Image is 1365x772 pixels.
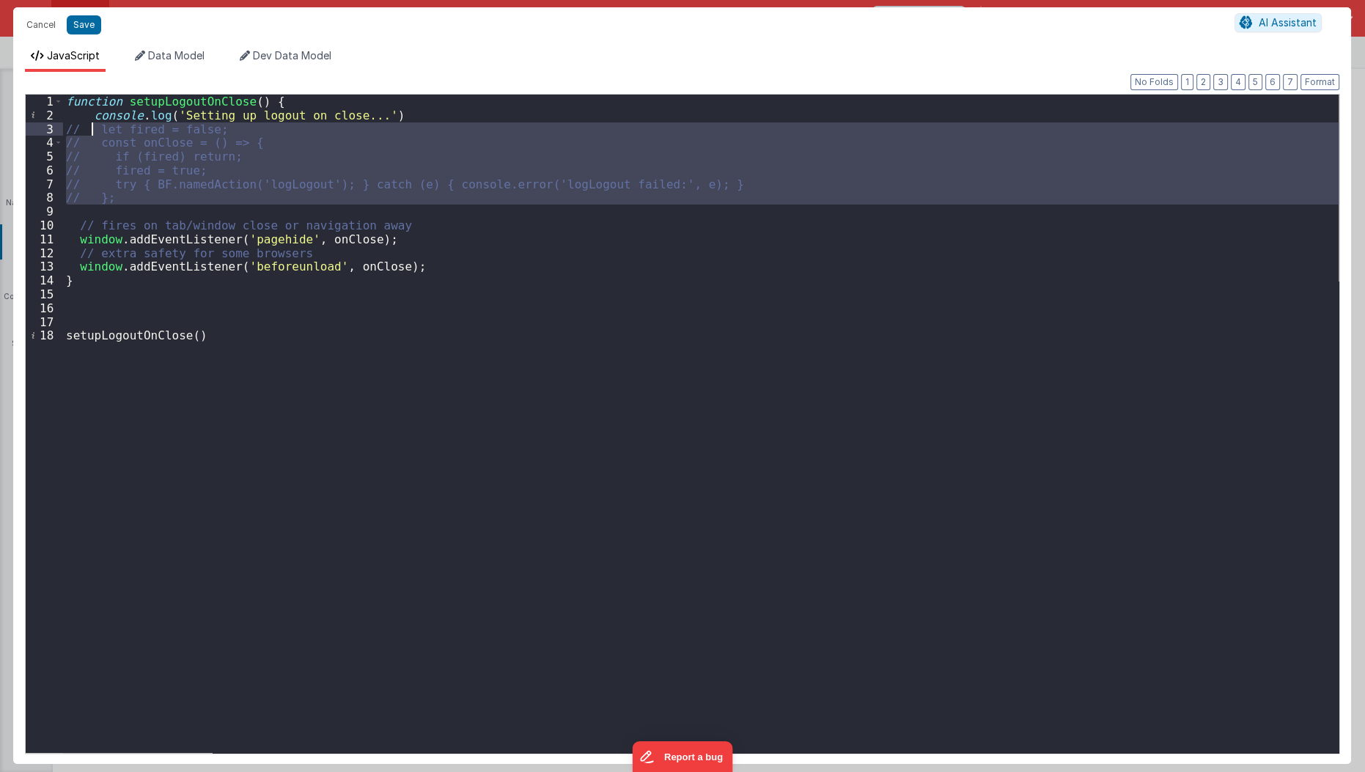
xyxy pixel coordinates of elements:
[26,205,63,218] div: 9
[633,741,733,772] iframe: Marker.io feedback button
[1196,74,1210,90] button: 2
[26,163,63,177] div: 6
[26,191,63,205] div: 8
[26,218,63,232] div: 10
[253,49,331,62] span: Dev Data Model
[26,273,63,287] div: 14
[26,287,63,301] div: 15
[1235,13,1322,32] button: AI Assistant
[1231,74,1246,90] button: 4
[26,150,63,163] div: 5
[1265,74,1280,90] button: 6
[26,95,63,109] div: 1
[148,49,205,62] span: Data Model
[67,15,101,34] button: Save
[26,260,63,273] div: 13
[1300,74,1339,90] button: Format
[1181,74,1193,90] button: 1
[26,177,63,191] div: 7
[26,109,63,122] div: 2
[26,232,63,246] div: 11
[19,15,63,35] button: Cancel
[1130,74,1178,90] button: No Folds
[1283,74,1298,90] button: 7
[26,136,63,150] div: 4
[26,122,63,136] div: 3
[1213,74,1228,90] button: 3
[47,49,100,62] span: JavaScript
[1259,16,1317,29] span: AI Assistant
[1248,74,1262,90] button: 5
[26,315,63,329] div: 17
[26,301,63,315] div: 16
[26,246,63,260] div: 12
[26,328,63,342] div: 18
